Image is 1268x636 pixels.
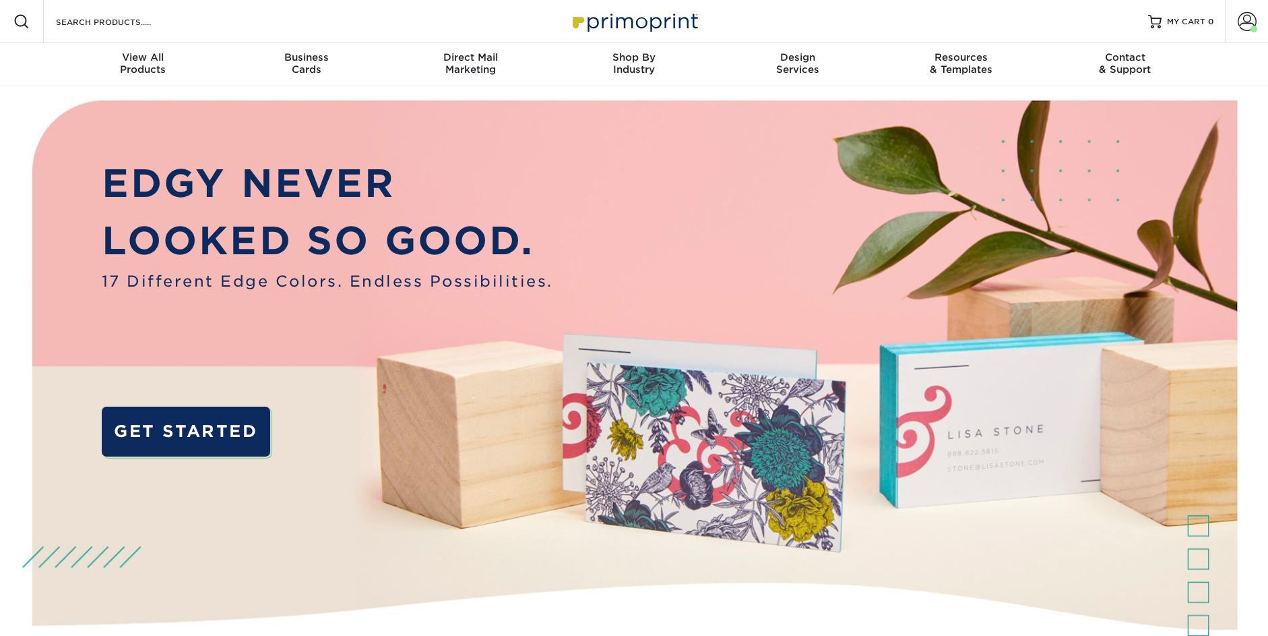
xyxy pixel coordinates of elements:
a: Direct MailMarketing [389,43,552,86]
div: Products [61,51,225,76]
a: DesignServices [716,43,879,86]
div: & Templates [879,51,1043,76]
img: Primoprint [567,7,701,36]
span: Contact [1043,51,1207,63]
div: Services [716,51,879,76]
div: Marketing [389,51,552,76]
span: Resources [879,51,1043,63]
span: 17 Different Edge Colors. Endless Possibilities. [102,270,553,293]
a: Resources& Templates [879,43,1043,86]
span: View All [61,51,225,63]
div: Cards [225,51,389,76]
a: Shop ByIndustry [552,43,716,86]
a: GET STARTED [102,407,271,457]
span: Business [225,51,389,63]
p: EDGY NEVER [102,155,553,212]
input: SEARCH PRODUCTS..... [55,13,186,30]
span: 0 [1208,17,1214,26]
span: Direct Mail [389,51,552,63]
a: View AllProducts [61,43,225,86]
span: MY CART [1167,16,1205,28]
span: Shop By [552,51,716,63]
a: BusinessCards [225,43,389,86]
span: Design [716,51,879,63]
p: LOOKED SO GOOD. [102,212,553,270]
div: & Support [1043,51,1207,76]
div: Industry [552,51,716,76]
a: Contact& Support [1043,43,1207,86]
